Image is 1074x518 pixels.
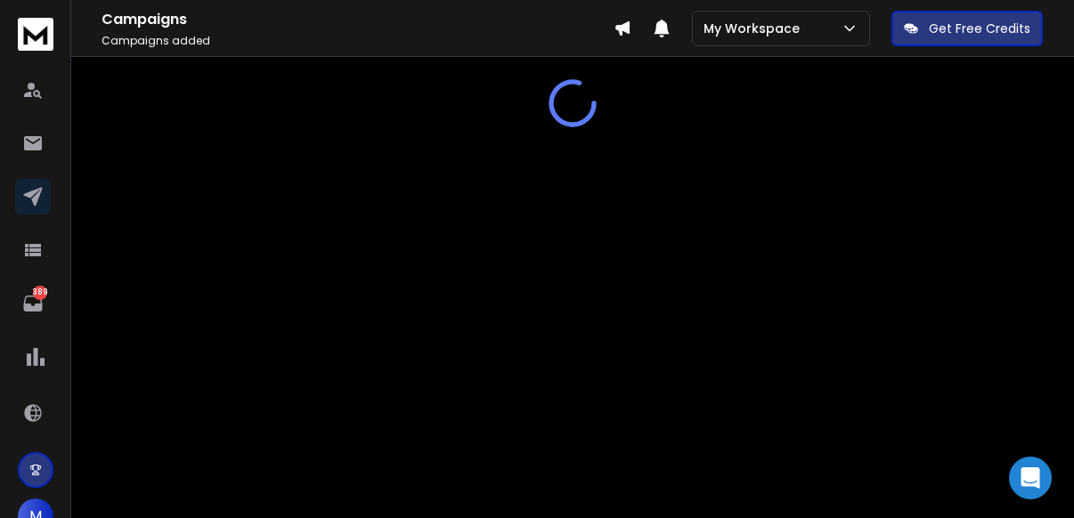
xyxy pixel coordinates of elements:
[891,11,1043,46] button: Get Free Credits
[1009,457,1052,499] div: Open Intercom Messenger
[15,286,51,321] a: 389
[18,18,53,51] img: logo
[102,9,614,30] h1: Campaigns
[704,20,807,37] p: My Workspace
[929,20,1030,37] p: Get Free Credits
[33,286,47,300] p: 389
[102,34,614,48] p: Campaigns added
